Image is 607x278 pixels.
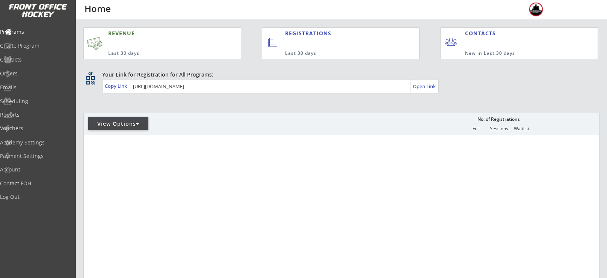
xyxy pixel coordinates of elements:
[413,83,436,90] div: Open Link
[285,50,388,57] div: Last 30 days
[488,126,510,131] div: Sessions
[413,81,436,92] a: Open Link
[85,75,96,86] button: qr_code
[465,126,487,131] div: Full
[465,30,499,37] div: CONTACTS
[510,126,533,131] div: Waitlist
[86,71,95,76] div: qr
[105,83,128,89] div: Copy Link
[285,30,385,37] div: REGISTRATIONS
[108,50,204,57] div: Last 30 days
[88,120,148,128] div: View Options
[102,71,576,78] div: Your Link for Registration for All Programs:
[108,30,204,37] div: REVENUE
[475,117,522,122] div: No. of Registrations
[465,50,563,57] div: New in Last 30 days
